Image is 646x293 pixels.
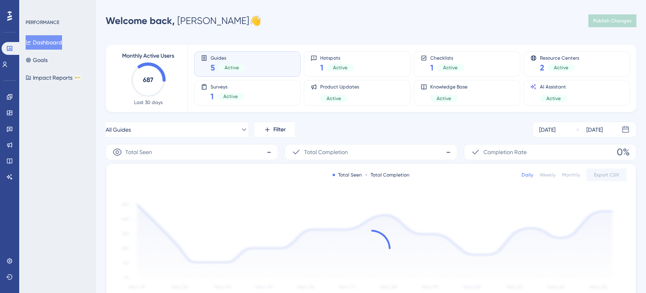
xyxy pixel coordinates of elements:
span: 2 [540,62,544,73]
div: PERFORMANCE [26,19,59,26]
span: - [446,146,451,159]
span: - [267,146,271,159]
button: Dashboard [26,35,62,50]
div: [PERSON_NAME] 👋 [106,14,261,27]
span: 1 [430,62,433,73]
span: Filter [273,125,286,134]
div: Daily [522,172,533,178]
span: AI Assistant [540,84,567,90]
button: Filter [255,122,295,138]
button: Publish Changes [588,14,636,27]
span: All Guides [106,125,131,134]
span: Guides [211,55,245,60]
span: Active [554,64,568,71]
span: Monthly Active Users [122,51,174,61]
div: [DATE] [539,125,556,134]
span: Total Seen [125,147,152,157]
span: Hotspots [320,55,354,60]
span: Active [333,64,347,71]
span: Total Completion [304,147,348,157]
span: 5 [211,62,215,73]
span: Welcome back, [106,15,175,26]
span: Resource Centers [540,55,579,60]
span: 1 [211,91,214,102]
div: [DATE] [586,125,603,134]
span: Surveys [211,84,244,89]
button: All Guides [106,122,248,138]
text: 687 [143,76,153,84]
span: Export CSV [594,172,619,178]
span: Checklists [430,55,464,60]
span: Publish Changes [593,18,632,24]
span: Active [327,95,341,102]
div: Monthly [562,172,580,178]
button: Export CSV [586,169,626,181]
span: Knowledge Base [430,84,467,90]
span: 1 [320,62,323,73]
div: Weekly [540,172,556,178]
span: Active [437,95,451,102]
span: Active [223,93,238,100]
span: Active [225,64,239,71]
div: Total Completion [365,172,409,178]
span: Active [443,64,457,71]
span: 0% [617,146,630,159]
button: Goals [26,53,48,67]
div: BETA [74,76,81,80]
div: Total Seen [333,172,362,178]
button: Impact ReportsBETA [26,70,81,85]
span: Completion Rate [483,147,527,157]
span: Active [546,95,561,102]
span: Product Updates [320,84,359,90]
span: Last 30 days [134,99,163,106]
